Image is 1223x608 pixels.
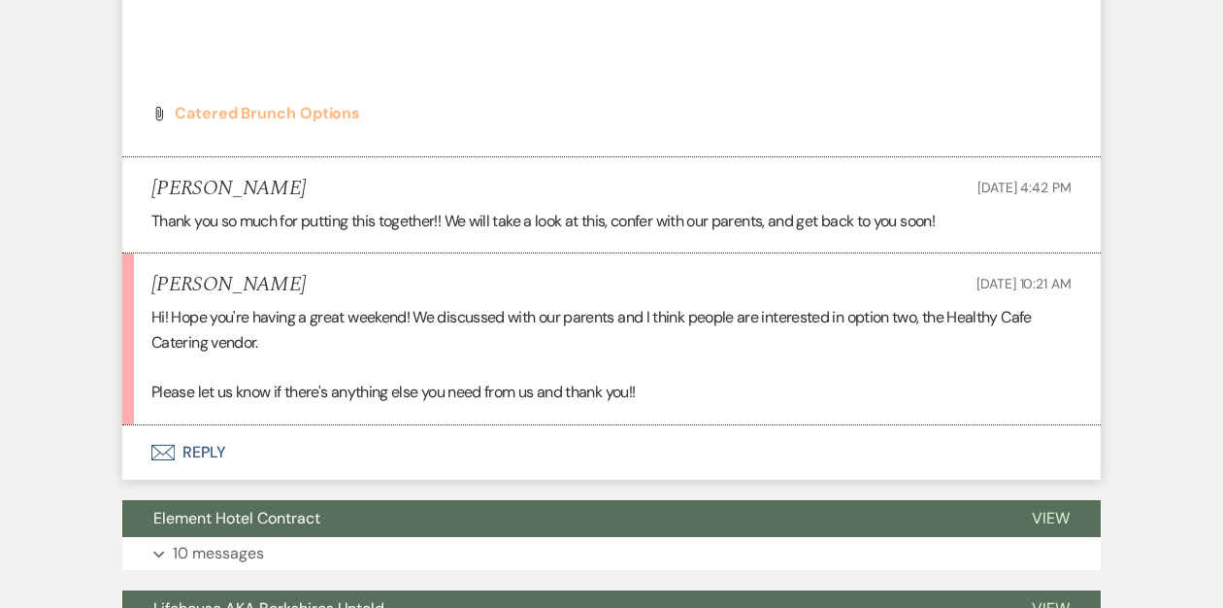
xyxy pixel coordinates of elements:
[122,425,1101,480] button: Reply
[173,541,264,566] p: 10 messages
[151,380,1072,405] p: Please let us know if there's anything else you need from us and thank you!!
[151,177,306,201] h5: [PERSON_NAME]
[153,508,320,528] span: Element Hotel Contract
[1001,500,1101,537] button: View
[1032,508,1070,528] span: View
[977,179,1072,196] span: [DATE] 4:42 PM
[976,275,1072,292] span: [DATE] 10:21 AM
[122,537,1101,570] button: 10 messages
[151,273,306,297] h5: [PERSON_NAME]
[175,103,360,123] span: Catered Brunch Options
[122,500,1001,537] button: Element Hotel Contract
[151,209,1072,234] p: Thank you so much for putting this together!! We will take a look at this, confer with our parent...
[151,305,1072,355] p: Hi! Hope you're having a great weekend! We discussed with our parents and I think people are inte...
[175,106,360,121] a: Catered Brunch Options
